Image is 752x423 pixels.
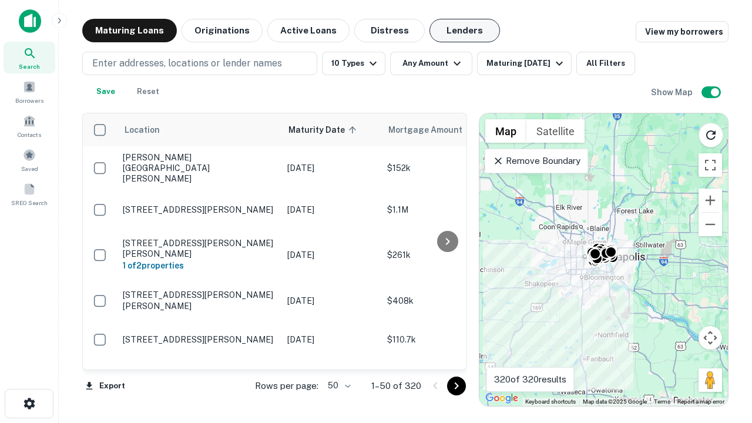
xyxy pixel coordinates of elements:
[482,391,521,406] img: Google
[387,294,505,307] p: $408k
[651,86,694,99] h6: Show Map
[123,334,276,345] p: [STREET_ADDRESS][PERSON_NAME]
[182,19,263,42] button: Originations
[677,398,724,405] a: Report a map error
[123,259,276,272] h6: 1 of 2 properties
[124,123,160,137] span: Location
[287,203,375,216] p: [DATE]
[486,56,566,70] div: Maturing [DATE]
[387,333,505,346] p: $110.7k
[525,398,576,406] button: Keyboard shortcuts
[636,21,728,42] a: View my borrowers
[92,56,282,70] p: Enter addresses, locations or lender names
[123,238,276,259] p: [STREET_ADDRESS][PERSON_NAME][PERSON_NAME]
[388,123,478,137] span: Mortgage Amount
[429,19,500,42] button: Lenders
[390,52,472,75] button: Any Amount
[576,52,635,75] button: All Filters
[117,113,281,146] th: Location
[287,294,375,307] p: [DATE]
[123,152,276,184] p: [PERSON_NAME] [GEOGRAPHIC_DATA][PERSON_NAME]
[123,290,276,311] p: [STREET_ADDRESS][PERSON_NAME][PERSON_NAME]
[82,19,177,42] button: Maturing Loans
[654,398,670,405] a: Terms (opens in new tab)
[18,130,41,139] span: Contacts
[699,189,722,212] button: Zoom in
[693,291,752,348] iframe: Chat Widget
[19,62,40,71] span: Search
[322,52,385,75] button: 10 Types
[482,391,521,406] a: Open this area in Google Maps (opens a new window)
[82,52,317,75] button: Enter addresses, locations or lender names
[4,76,55,108] a: Borrowers
[15,96,43,105] span: Borrowers
[492,154,580,168] p: Remove Boundary
[354,19,425,42] button: Distress
[387,162,505,174] p: $152k
[11,198,48,207] span: SREO Search
[4,42,55,73] a: Search
[485,119,526,143] button: Show street map
[82,377,128,395] button: Export
[477,52,572,75] button: Maturing [DATE]
[371,379,421,393] p: 1–50 of 320
[494,372,566,387] p: 320 of 320 results
[123,204,276,215] p: [STREET_ADDRESS][PERSON_NAME]
[267,19,350,42] button: Active Loans
[583,398,647,405] span: Map data ©2025 Google
[281,113,381,146] th: Maturity Date
[323,377,352,394] div: 50
[287,162,375,174] p: [DATE]
[699,123,723,147] button: Reload search area
[288,123,360,137] span: Maturity Date
[699,153,722,177] button: Toggle fullscreen view
[287,333,375,346] p: [DATE]
[129,80,167,103] button: Reset
[526,119,585,143] button: Show satellite imagery
[447,377,466,395] button: Go to next page
[4,178,55,210] a: SREO Search
[699,368,722,392] button: Drag Pegman onto the map to open Street View
[4,144,55,176] a: Saved
[21,164,38,173] span: Saved
[699,213,722,236] button: Zoom out
[4,110,55,142] a: Contacts
[479,113,728,406] div: 0 0
[387,203,505,216] p: $1.1M
[287,249,375,261] p: [DATE]
[19,9,41,33] img: capitalize-icon.png
[387,249,505,261] p: $261k
[381,113,511,146] th: Mortgage Amount
[123,368,276,389] p: [STREET_ADDRESS][PERSON_NAME][PERSON_NAME]
[255,379,318,393] p: Rows per page:
[87,80,125,103] button: Save your search to get updates of matches that match your search criteria.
